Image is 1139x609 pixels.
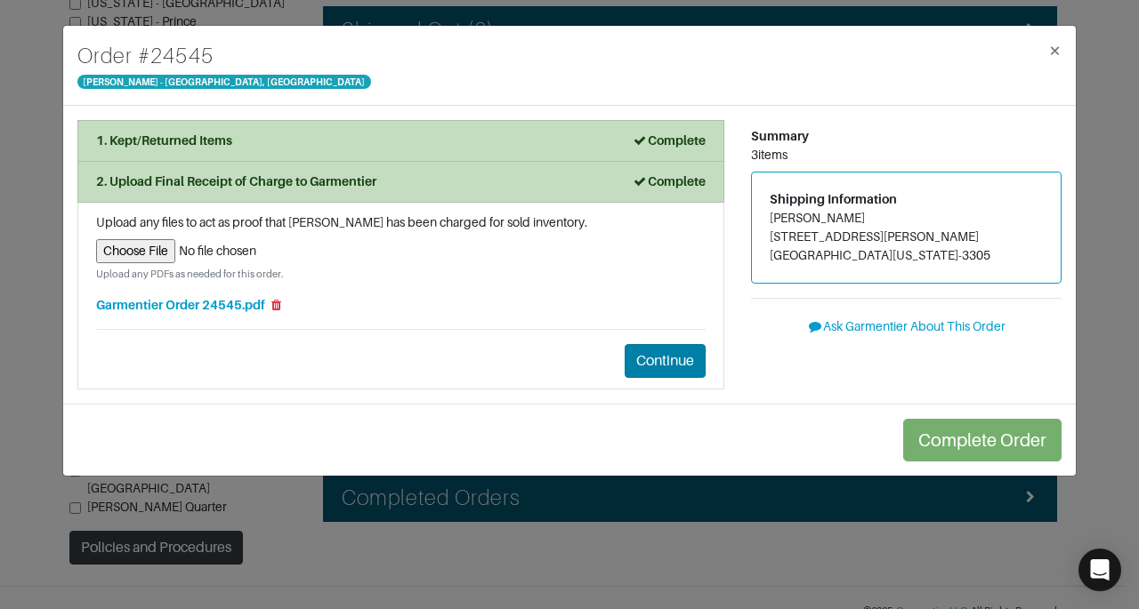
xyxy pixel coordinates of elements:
button: Close [1034,26,1076,76]
strong: 1. Kept/Returned Items [96,133,232,148]
span: [PERSON_NAME] - [GEOGRAPHIC_DATA], [GEOGRAPHIC_DATA] [77,75,371,89]
div: 3 items [751,146,1062,164]
address: [PERSON_NAME] [STREET_ADDRESS][PERSON_NAME] [GEOGRAPHIC_DATA][US_STATE]-3305 [770,209,1043,265]
strong: Complete [632,133,706,148]
div: Summary [751,127,1062,146]
div: Open Intercom Messenger [1078,549,1121,591]
h4: Order # 24545 [77,40,371,72]
a: Garmentier Order 24545.pdf [96,298,265,312]
button: Continue [625,344,706,378]
button: Ask Garmentier About This Order [751,313,1062,341]
label: Upload any files to act as proof that [PERSON_NAME] has been charged for sold inventory. [96,213,587,232]
strong: Complete [632,174,706,188]
span: Shipping Information [770,192,897,206]
strong: 2. Upload Final Receipt of Charge to Garmentier [96,174,376,188]
small: Upload any PDFs as needed for this order. [96,267,706,282]
button: Complete Order [903,419,1062,461]
span: × [1048,38,1062,62]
